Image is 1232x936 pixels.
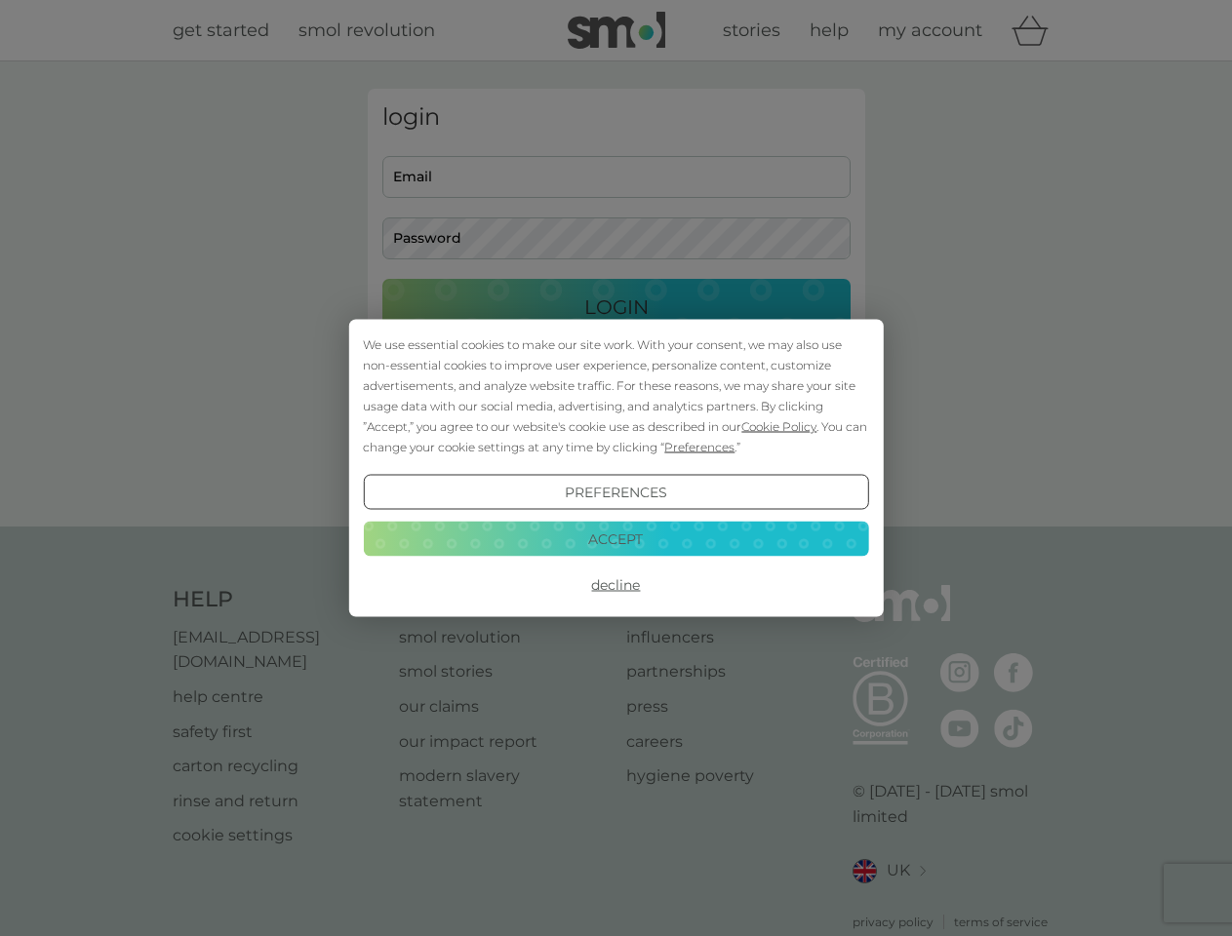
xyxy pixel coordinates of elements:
[363,334,868,457] div: We use essential cookies to make our site work. With your consent, we may also use non-essential ...
[363,567,868,603] button: Decline
[363,521,868,556] button: Accept
[348,320,883,617] div: Cookie Consent Prompt
[363,475,868,510] button: Preferences
[741,419,816,434] span: Cookie Policy
[664,440,735,454] span: Preferences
